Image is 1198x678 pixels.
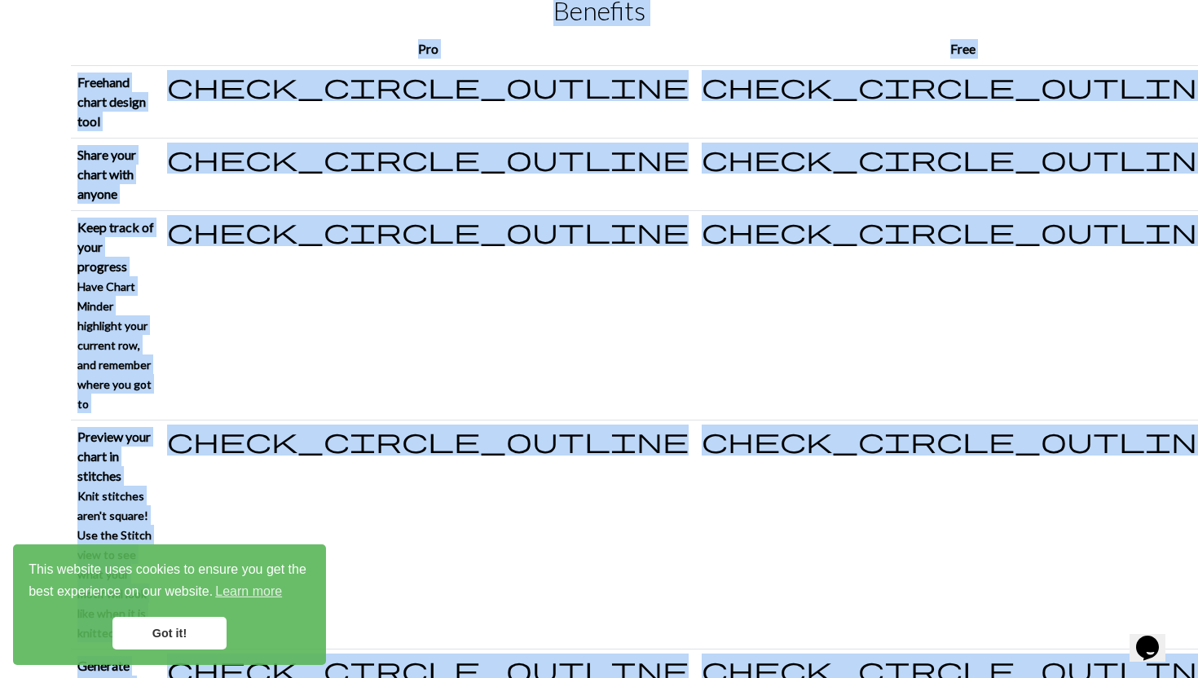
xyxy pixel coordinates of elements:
p: Preview your chart in stitches [77,427,154,486]
span: check_circle_outline [167,215,689,246]
iframe: chat widget [1130,613,1182,662]
p: Freehand chart design tool [77,73,154,131]
a: dismiss cookie message [112,617,227,649]
i: Included [167,218,689,244]
span: This website uses cookies to ensure you get the best experience on our website. [29,560,311,604]
small: Knit stitches aren't square! Use the Stitch view to see what your motif will look like when it is... [77,489,152,640]
i: Included [167,73,689,99]
small: Have Chart Minder highlight your current row, and remember where you got to [77,280,152,411]
div: cookieconsent [13,544,326,665]
span: check_circle_outline [167,425,689,456]
i: Included [167,145,689,171]
i: Included [167,427,689,453]
p: Keep track of your progress [77,218,154,276]
th: Pro [161,33,695,66]
span: check_circle_outline [167,70,689,101]
p: Share your chart with anyone [77,145,154,204]
a: learn more about cookies [213,579,284,604]
span: check_circle_outline [167,143,689,174]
